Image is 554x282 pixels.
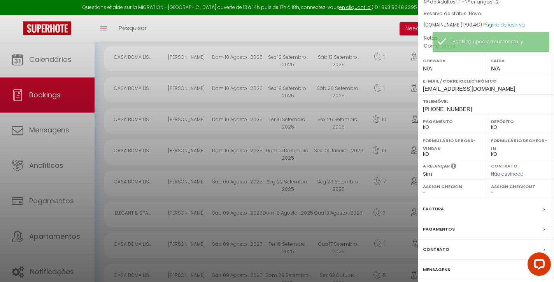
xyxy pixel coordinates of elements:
label: Saída [491,57,549,65]
span: ( €) [461,21,482,28]
label: E-mail / Correio electrónico [423,77,549,85]
label: Formulário de boas-vindas [423,137,481,152]
span: N/A [491,65,500,72]
span: Novo [469,10,481,17]
label: Contrato [423,245,449,254]
a: Página de reserva [483,21,525,28]
p: Reserva de status : [424,10,548,18]
p: Comentários : [424,42,548,50]
div: Booking updated successfully [452,38,541,46]
label: Assign Checkin [423,183,481,190]
label: Mensagens [423,266,450,274]
iframe: LiveChat chat widget [521,249,554,282]
span: [EMAIL_ADDRESS][DOMAIN_NAME] [423,86,515,92]
label: Pagamentos [423,225,455,233]
p: Notas : [424,34,548,42]
label: Pagamento [423,118,481,125]
span: 1790.4 [463,21,476,28]
span: Não assinado [491,171,524,177]
label: Telemóvel [423,97,549,105]
label: Factura [423,205,444,213]
label: Formulário de check-in [491,137,549,152]
div: [DOMAIN_NAME] [424,21,548,29]
i: Select YES if you want to send post-checkout messages sequences [451,163,456,171]
span: [PHONE_NUMBER] [423,106,472,112]
label: Chegada [423,57,481,65]
span: N/A [423,65,432,72]
label: Contrato [491,163,517,168]
label: Assign Checkout [491,183,549,190]
label: A relançar [423,163,450,169]
label: Depósito [491,118,549,125]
